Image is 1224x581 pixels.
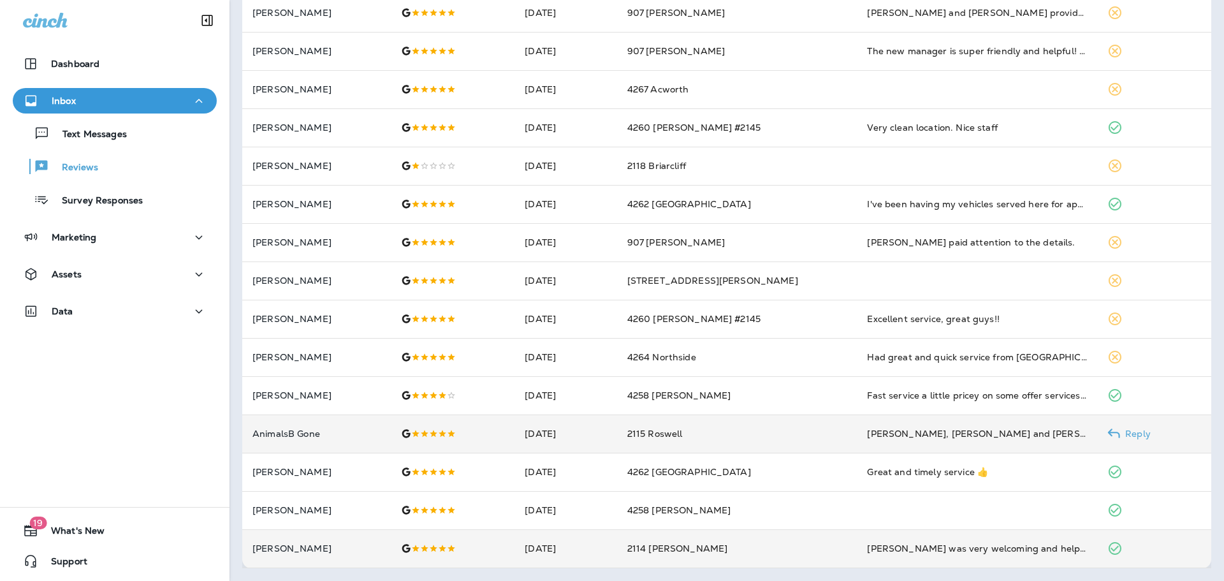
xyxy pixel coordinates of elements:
p: [PERSON_NAME] [252,314,381,324]
span: 2114 [PERSON_NAME] [627,543,728,554]
td: [DATE] [514,223,616,261]
td: [DATE] [514,300,616,338]
span: 907 [PERSON_NAME] [627,7,725,18]
div: Pablo paid attention to the details. [867,236,1087,249]
div: The new manager is super friendly and helpful! Gave me a full rundown of what to lookout for and ... [867,45,1087,57]
td: [DATE] [514,261,616,300]
p: Survey Responses [49,195,143,207]
button: Assets [13,261,217,287]
div: Fast service a little pricey on some offer services I feel [867,389,1087,402]
p: [PERSON_NAME] [252,122,381,133]
p: [PERSON_NAME] [252,352,381,362]
p: [PERSON_NAME] [252,237,381,247]
p: Marketing [52,232,96,242]
p: [PERSON_NAME] [252,8,381,18]
p: Dashboard [51,59,99,69]
button: Inbox [13,88,217,114]
p: [PERSON_NAME] [252,543,381,554]
span: 4262 [GEOGRAPHIC_DATA] [627,198,751,210]
span: 4258 [PERSON_NAME] [627,504,731,516]
span: 2118 Briarcliff [627,160,686,172]
button: Marketing [13,224,217,250]
span: 4264 Northside [627,351,696,363]
span: What's New [38,526,105,541]
td: [DATE] [514,376,616,415]
button: Text Messages [13,120,217,147]
span: [STREET_ADDRESS][PERSON_NAME] [627,275,798,286]
span: Support [38,556,87,571]
button: Reviews [13,153,217,180]
span: 4262 [GEOGRAPHIC_DATA] [627,466,751,478]
td: [DATE] [514,32,616,70]
span: 2115 Roswell [627,428,683,439]
td: [DATE] [514,453,616,491]
p: Reviews [49,162,98,174]
span: 907 [PERSON_NAME] [627,237,725,248]
div: Pablo was very welcoming and helpful. His knowledge of what I needed was really reassuring and it... [867,542,1087,555]
button: Survey Responses [13,186,217,213]
span: 19 [29,517,47,529]
p: [PERSON_NAME] [252,390,381,401]
div: Pablo and Alfonso provided great service and explanation of what was wrong and needed fixing. I’l... [867,6,1087,19]
p: Assets [52,269,82,279]
p: Inbox [52,96,76,106]
p: AnimalsB Gone [252,429,381,439]
span: 4260 [PERSON_NAME] #2145 [627,313,761,325]
p: [PERSON_NAME] [252,46,381,56]
div: Excellent service, great guys!! [867,313,1087,325]
p: [PERSON_NAME] [252,505,381,515]
button: Collapse Sidebar [189,8,225,33]
span: 4258 [PERSON_NAME] [627,390,731,401]
td: [DATE] [514,415,616,453]
button: Dashboard [13,51,217,77]
p: [PERSON_NAME] [252,276,381,286]
p: [PERSON_NAME] [252,84,381,94]
div: Had great and quick service from Clay, Kenadee, and Tyler! [867,351,1087,364]
span: 4267 Acworth [627,84,689,95]
p: [PERSON_NAME] [252,199,381,209]
td: [DATE] [514,491,616,529]
button: Data [13,298,217,324]
td: [DATE] [514,108,616,147]
p: Text Messages [50,129,127,141]
div: Chris, Fred and Justin helped me, they spent an extra 20 minutes dealing with removing a complica... [867,427,1087,440]
td: [DATE] [514,70,616,108]
td: [DATE] [514,529,616,568]
p: [PERSON_NAME] [252,467,381,477]
div: I've been having my vehicles served here for approximately 10 years. Always make sure that I know... [867,198,1087,210]
p: Data [52,306,73,316]
td: [DATE] [514,147,616,185]
p: [PERSON_NAME] [252,161,381,171]
div: Very clean location. Nice staff [867,121,1087,134]
button: Support [13,548,217,574]
span: 907 [PERSON_NAME] [627,45,725,57]
div: Great and timely service 👍 [867,466,1087,478]
button: 19What's New [13,518,217,543]
span: 4260 [PERSON_NAME] #2145 [627,122,761,133]
td: [DATE] [514,185,616,223]
p: Reply [1120,429,1151,439]
td: [DATE] [514,338,616,376]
